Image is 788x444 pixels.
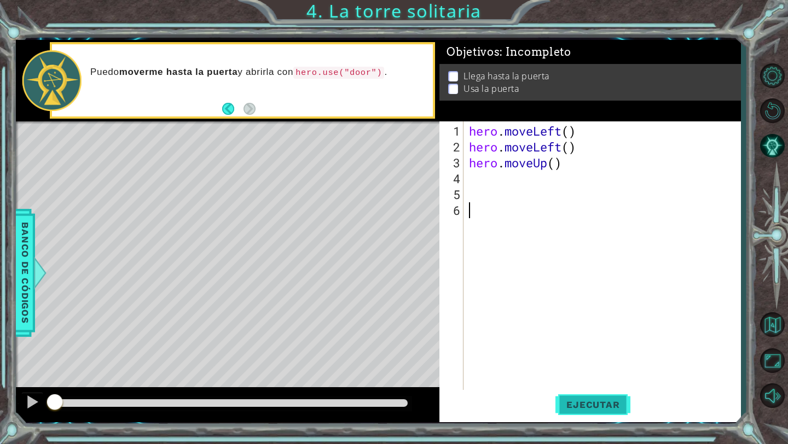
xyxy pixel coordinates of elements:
[756,60,788,91] button: Opciones de nivel
[119,67,238,77] strong: moverme hasta la puerta
[756,307,788,343] a: Volver al mapa
[16,121,522,443] div: Level Map
[442,186,463,202] div: 5
[463,71,549,83] p: Llega hasta la puerta
[756,95,788,126] button: Reiniciar nivel
[442,155,463,171] div: 3
[447,46,571,60] span: Objetivos
[463,83,519,95] p: Usa la puerta
[756,345,788,377] button: Maximizar navegador
[222,103,244,115] button: Back
[756,380,788,412] button: Sonido apagado
[90,66,425,79] p: Puedo y abrirla con .
[293,67,384,79] code: hero.use("door")
[21,392,43,414] button: ⌘ + P: Pause
[442,202,463,218] div: 6
[555,399,630,410] span: Ejecutar
[555,390,630,420] button: Shift+Enter: Ejecutar el código.
[500,46,571,59] span: : Incompleto
[442,139,463,155] div: 2
[244,103,256,115] button: Next
[442,171,463,186] div: 4
[756,309,788,341] button: Volver al mapa
[16,217,33,330] span: Banco de códigos
[756,130,788,161] button: Pista IA
[442,123,463,139] div: 1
